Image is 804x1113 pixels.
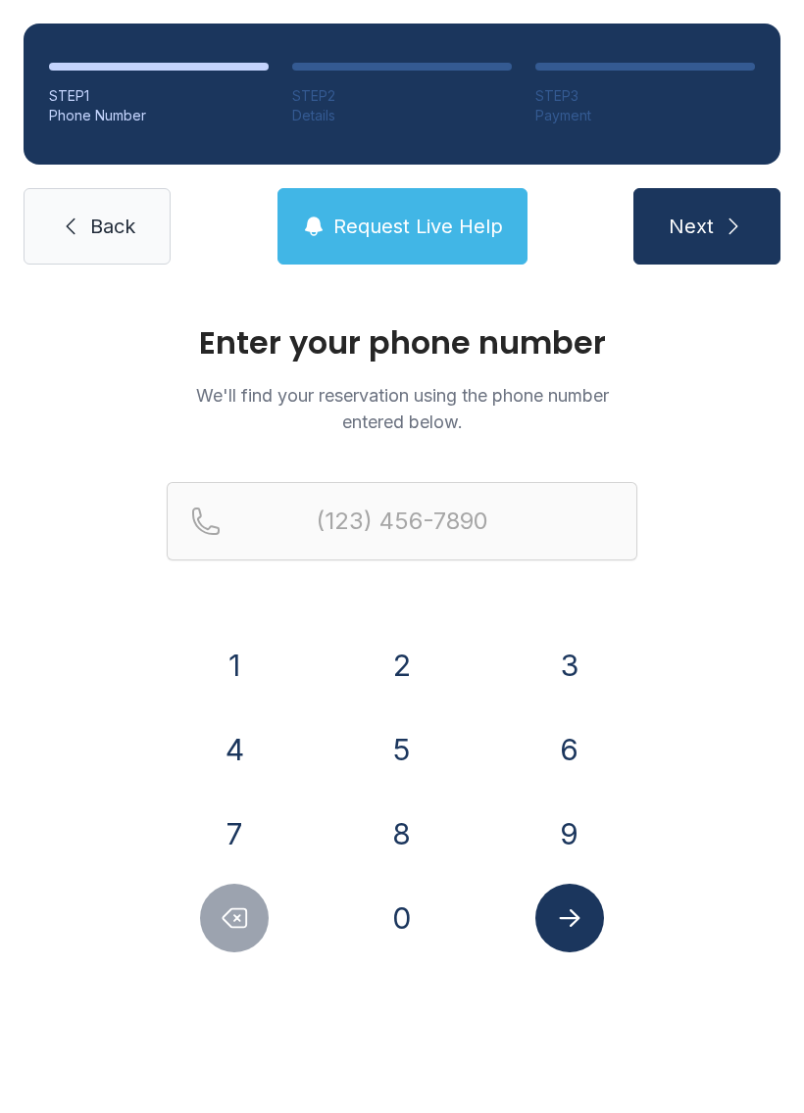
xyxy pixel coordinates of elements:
[167,382,637,435] p: We'll find your reservation using the phone number entered below.
[535,86,755,106] div: STEP 3
[200,799,269,868] button: 7
[535,799,604,868] button: 9
[368,884,436,952] button: 0
[167,482,637,560] input: Reservation phone number
[535,106,755,125] div: Payment
[368,799,436,868] button: 8
[292,86,512,106] div: STEP 2
[669,213,714,240] span: Next
[90,213,135,240] span: Back
[535,631,604,700] button: 3
[292,106,512,125] div: Details
[368,715,436,784] button: 5
[368,631,436,700] button: 2
[535,715,604,784] button: 6
[535,884,604,952] button: Submit lookup form
[167,327,637,359] h1: Enter your phone number
[200,884,269,952] button: Delete number
[333,213,503,240] span: Request Live Help
[49,86,269,106] div: STEP 1
[200,631,269,700] button: 1
[200,715,269,784] button: 4
[49,106,269,125] div: Phone Number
